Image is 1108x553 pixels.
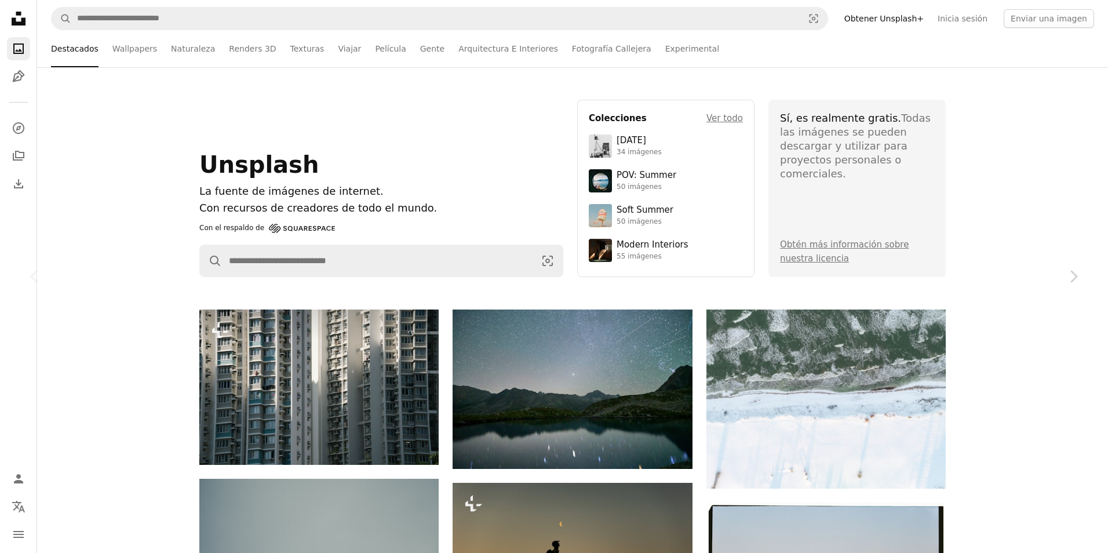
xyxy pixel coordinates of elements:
[199,183,563,200] h1: La fuente de imágenes de internet.
[589,134,612,158] img: photo-1682590564399-95f0109652fe
[290,30,325,67] a: Texturas
[51,7,828,30] form: Encuentra imágenes en todo el sitio
[7,65,30,88] a: Ilustraciones
[617,252,688,261] div: 55 imágenes
[112,30,157,67] a: Wallpapers
[572,30,651,67] a: Fotografía Callejera
[780,111,934,181] div: Todas las imágenes se pueden descargar y utilizar para proyectos personales o comerciales.
[458,30,558,67] a: Arquitectura E Interiores
[780,112,901,124] span: Sí, es realmente gratis.
[617,217,673,227] div: 50 imágenes
[617,239,688,251] div: Modern Interiors
[780,239,909,264] a: Obtén más información sobre nuestra licencia
[229,30,276,67] a: Renders 3D
[589,204,612,227] img: premium_photo-1749544311043-3a6a0c8d54af
[7,495,30,518] button: Idioma
[375,30,406,67] a: Película
[533,245,563,276] button: Búsqueda visual
[589,239,612,262] img: premium_photo-1747189286942-bc91257a2e39
[617,135,662,147] div: [DATE]
[617,183,676,192] div: 50 imágenes
[199,221,335,235] a: Con el respaldo de
[7,144,30,168] a: Colecciones
[800,8,828,30] button: Búsqueda visual
[7,523,30,546] button: Menú
[706,111,743,125] a: Ver todo
[1038,221,1108,332] a: Siguiente
[453,310,692,469] img: Cielo nocturno estrellado sobre un tranquilo lago de montaña
[7,467,30,490] a: Iniciar sesión / Registrarse
[589,111,647,125] h4: Colecciones
[706,394,946,404] a: Paisaje cubierto de nieve con agua congelada
[617,148,662,157] div: 34 imágenes
[199,151,319,178] span: Unsplash
[199,310,439,465] img: Altos edificios de apartamentos con muchas ventanas y balcones.
[52,8,71,30] button: Buscar en Unsplash
[589,169,743,192] a: POV: Summer50 imágenes
[453,384,692,394] a: Cielo nocturno estrellado sobre un tranquilo lago de montaña
[589,169,612,192] img: premium_photo-1753820185677-ab78a372b033
[200,245,222,276] button: Buscar en Unsplash
[199,200,563,217] p: Con recursos de creadores de todo el mundo.
[589,204,743,227] a: Soft Summer50 imágenes
[665,30,719,67] a: Experimental
[1004,9,1094,28] button: Enviar una imagen
[171,30,215,67] a: Naturaleza
[589,239,743,262] a: Modern Interiors55 imágenes
[617,205,673,216] div: Soft Summer
[837,9,931,28] a: Obtener Unsplash+
[199,381,439,392] a: Altos edificios de apartamentos con muchas ventanas y balcones.
[199,245,563,277] form: Encuentra imágenes en todo el sitio
[706,310,946,489] img: Paisaje cubierto de nieve con agua congelada
[7,172,30,195] a: Historial de descargas
[420,30,444,67] a: Gente
[589,134,743,158] a: [DATE]34 imágenes
[931,9,994,28] a: Inicia sesión
[7,37,30,60] a: Fotos
[617,170,676,181] div: POV: Summer
[7,117,30,140] a: Explorar
[338,30,361,67] a: Viajar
